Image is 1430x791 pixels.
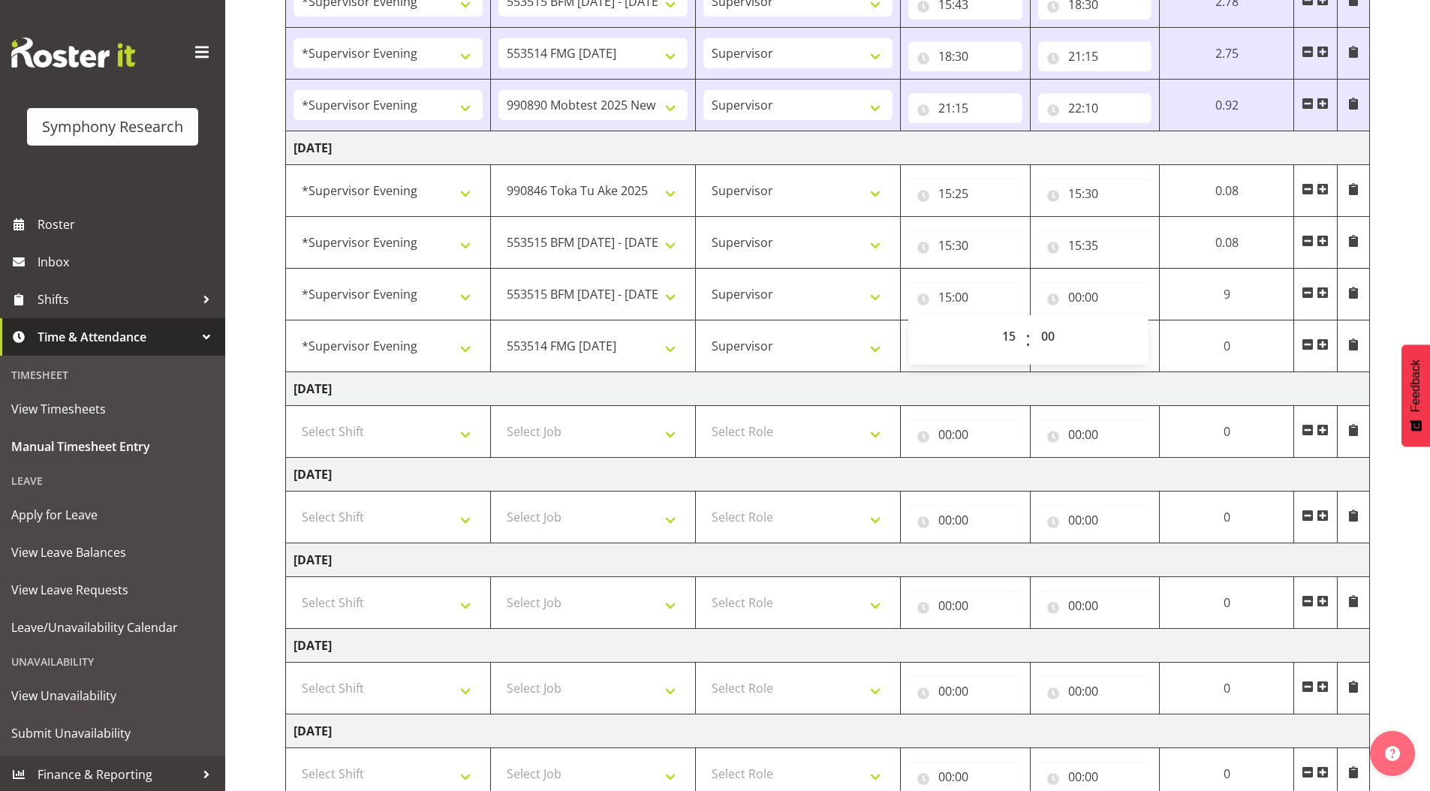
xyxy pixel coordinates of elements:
[11,722,214,744] span: Submit Unavailability
[38,326,195,348] span: Time & Attendance
[908,41,1022,71] input: Click to select...
[38,288,195,311] span: Shifts
[286,714,1370,748] td: [DATE]
[1160,406,1294,458] td: 0
[1038,420,1152,450] input: Click to select...
[908,591,1022,621] input: Click to select...
[1409,359,1422,412] span: Feedback
[908,93,1022,123] input: Click to select...
[1038,505,1152,535] input: Click to select...
[11,579,214,601] span: View Leave Requests
[11,541,214,564] span: View Leave Balances
[11,616,214,639] span: Leave/Unavailability Calendar
[11,684,214,707] span: View Unavailability
[1160,320,1294,372] td: 0
[286,458,1370,492] td: [DATE]
[908,282,1022,312] input: Click to select...
[1160,28,1294,80] td: 2.75
[11,38,135,68] img: Rosterit website logo
[1160,269,1294,320] td: 9
[4,390,221,428] a: View Timesheets
[4,534,221,571] a: View Leave Balances
[11,435,214,458] span: Manual Timesheet Entry
[1038,93,1152,123] input: Click to select...
[4,359,221,390] div: Timesheet
[1025,321,1031,359] span: :
[11,504,214,526] span: Apply for Leave
[1038,676,1152,706] input: Click to select...
[4,465,221,496] div: Leave
[286,543,1370,577] td: [DATE]
[908,179,1022,209] input: Click to select...
[1160,577,1294,629] td: 0
[286,372,1370,406] td: [DATE]
[1038,41,1152,71] input: Click to select...
[1160,663,1294,714] td: 0
[4,609,221,646] a: Leave/Unavailability Calendar
[4,714,221,752] a: Submit Unavailability
[908,230,1022,260] input: Click to select...
[1160,217,1294,269] td: 0.08
[908,420,1022,450] input: Click to select...
[42,116,183,138] div: Symphony Research
[1038,179,1152,209] input: Click to select...
[4,677,221,714] a: View Unavailability
[38,251,218,273] span: Inbox
[286,629,1370,663] td: [DATE]
[11,398,214,420] span: View Timesheets
[908,676,1022,706] input: Click to select...
[1038,591,1152,621] input: Click to select...
[1160,165,1294,217] td: 0.08
[4,428,221,465] a: Manual Timesheet Entry
[1038,230,1152,260] input: Click to select...
[4,646,221,677] div: Unavailability
[1038,282,1152,312] input: Click to select...
[1401,344,1430,447] button: Feedback - Show survey
[908,505,1022,535] input: Click to select...
[4,496,221,534] a: Apply for Leave
[38,213,218,236] span: Roster
[286,131,1370,165] td: [DATE]
[38,763,195,786] span: Finance & Reporting
[1385,746,1400,761] img: help-xxl-2.png
[4,571,221,609] a: View Leave Requests
[1160,492,1294,543] td: 0
[1160,80,1294,131] td: 0.92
